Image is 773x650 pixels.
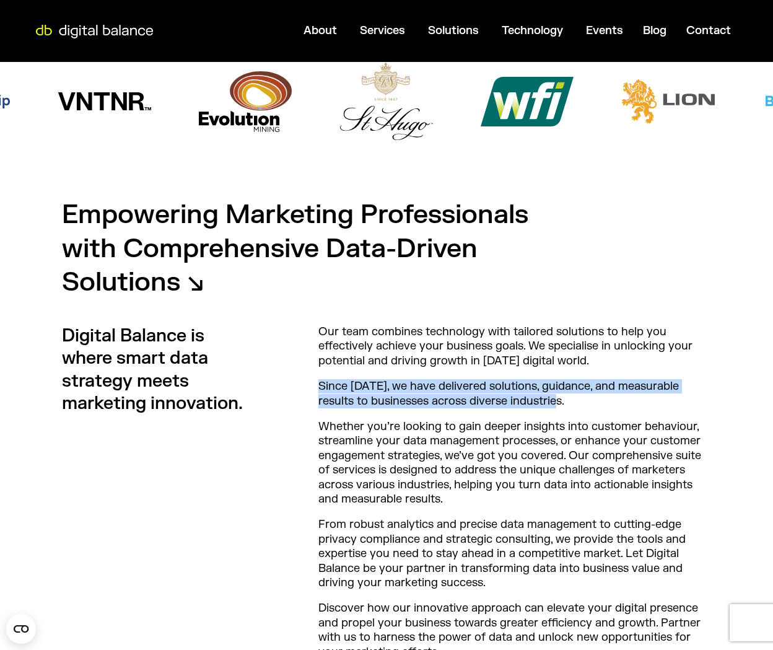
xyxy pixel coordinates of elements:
a: Events [586,24,623,38]
a: Technology [502,24,563,38]
button: Open CMP widget [6,614,36,644]
a: Blog [643,24,666,38]
a: About [304,24,337,38]
img: Digital Balance logo [31,25,158,38]
div: 4 / 83 [50,25,160,186]
p: Since [DATE], we have delivered solutions, guidance, and measurable results to businesses across ... [318,379,711,408]
div: 6 / 83 [331,25,442,186]
a: Contact [686,24,731,38]
p: Our team combines technology with tailored solutions to help you effectively achieve your busines... [318,325,711,368]
div: 7 / 83 [473,25,583,186]
a: Services [360,24,405,38]
div: 5 / 83 [190,25,300,186]
h3: Digital Balance is where smart data strategy meets marketing innovation. [62,325,256,415]
nav: Menu [159,19,741,43]
div: 8 / 83 [613,25,723,186]
div: Menu Toggle [159,19,741,43]
p: Whether you’re looking to gain deeper insights into customer behaviour, streamline your data mana... [318,419,711,506]
p: From robust analytics and precise data management to cutting-edge privacy compliance and strategi... [318,517,711,590]
a: Solutions [428,24,479,38]
h2: Empowering Marketing Professionals with Comprehensive Data-Driven Solutions ↘︎ [62,198,587,300]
